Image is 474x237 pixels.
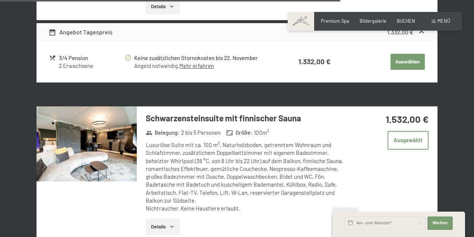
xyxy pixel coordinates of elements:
div: Angebot Tagespreis1.332,00 € [37,23,437,41]
strong: 1.332,00 € [387,28,413,35]
strong: 1.532,00 € [386,113,429,125]
button: Auswählen [391,54,425,70]
span: Weiter [432,220,448,226]
span: 100 m² [254,129,269,137]
strong: Belegung : [146,129,180,137]
div: Angeld notwendig. [134,62,274,70]
div: 3/4 Pension [59,54,124,62]
span: 2 bis 5 Personen [181,129,221,137]
div: Luxuriöse Suite mit ca. 100 m², Naturholzboden, getrenntem Wohnraum und Schlafzimmer, zusätzliche... [146,141,347,213]
a: Premium Spa [321,18,349,24]
strong: 1.332,00 € [298,57,331,66]
button: Details [146,219,180,235]
a: Bildergalerie [360,18,386,24]
button: Weiter [427,216,453,230]
span: Menü [437,18,450,24]
button: Ausgewählt [388,131,429,150]
div: Angebot Tagespreis [48,28,113,37]
img: mss_renderimg.php [37,106,137,182]
div: 2 Erwachsene [59,62,124,70]
h3: Schwarzensteinsuite mit finnischer Sauna [146,112,347,124]
strong: Größe : [226,129,252,137]
span: Schnellanfrage [332,207,358,212]
a: Mehr erfahren [179,62,214,69]
a: BUCHEN [397,18,415,24]
div: Keine zusätzlichen Stornokosten bis 22. November [134,54,274,62]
